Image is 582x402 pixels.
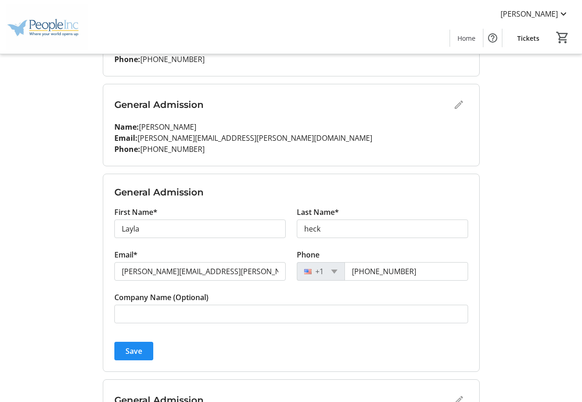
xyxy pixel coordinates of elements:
[114,121,468,132] p: [PERSON_NAME]
[114,122,139,132] strong: Name:
[114,185,468,199] h3: General Admission
[114,144,468,155] p: [PHONE_NUMBER]
[114,54,468,65] p: [PHONE_NUMBER]
[554,29,571,46] button: Cart
[450,30,483,47] a: Home
[6,4,88,50] img: People Inc.'s Logo
[114,292,208,303] label: Company Name (Optional)
[114,132,468,144] p: [PERSON_NAME][EMAIL_ADDRESS][PERSON_NAME][DOMAIN_NAME]
[125,345,142,357] span: Save
[114,133,138,143] strong: Email:
[114,54,140,64] strong: Phone:
[114,144,140,154] strong: Phone:
[501,8,558,19] span: [PERSON_NAME]
[493,6,576,21] button: [PERSON_NAME]
[114,98,450,112] h3: General Admission
[483,29,502,47] button: Help
[457,33,476,43] span: Home
[344,262,468,281] input: (201) 555-0123
[114,342,153,360] button: Save
[114,207,157,218] label: First Name*
[297,207,339,218] label: Last Name*
[510,30,547,47] a: Tickets
[517,33,539,43] span: Tickets
[297,249,319,260] label: Phone
[114,249,138,260] label: Email*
